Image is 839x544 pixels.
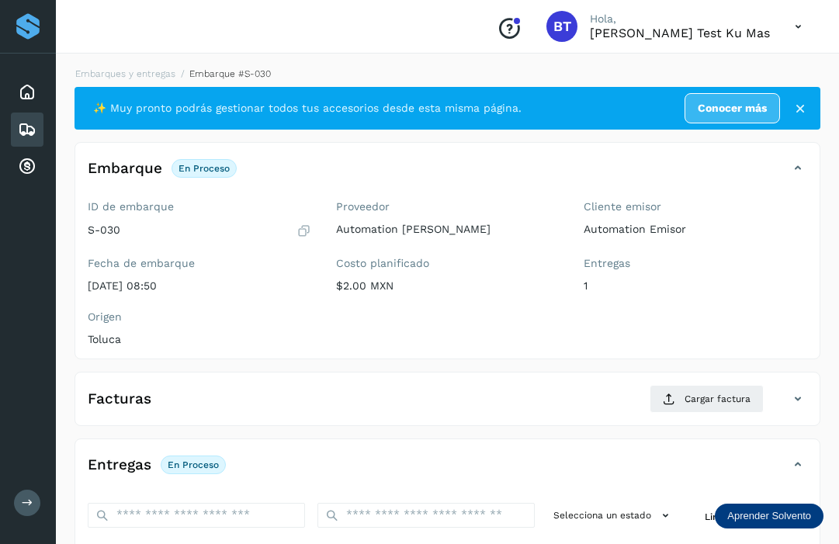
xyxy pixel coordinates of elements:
[336,200,560,213] label: Proveedor
[336,257,560,270] label: Costo planificado
[705,510,769,524] span: Limpiar filtros
[584,279,807,293] p: 1
[336,279,560,293] p: $2.00 MXN
[75,452,820,490] div: EntregasEn proceso
[88,200,311,213] label: ID de embarque
[88,390,151,408] h4: Facturas
[75,68,175,79] a: Embarques y entregas
[650,385,764,413] button: Cargar factura
[685,392,751,406] span: Cargar factura
[590,26,770,40] p: Betty Test Ku Mas
[11,113,43,147] div: Embarques
[727,510,811,522] p: Aprender Solvento
[547,503,680,528] button: Selecciona un estado
[88,333,311,346] p: Toluca
[75,155,820,194] div: EmbarqueEn proceso
[88,160,162,178] h4: Embarque
[93,100,522,116] span: ✨ Muy pronto podrás gestionar todos tus accesorios desde esta misma página.
[584,200,807,213] label: Cliente emisor
[88,279,311,293] p: [DATE] 08:50
[590,12,770,26] p: Hola,
[336,223,560,236] p: Automation [PERSON_NAME]
[692,503,807,532] button: Limpiar filtros
[179,163,230,174] p: En proceso
[11,75,43,109] div: Inicio
[75,67,820,81] nav: breadcrumb
[715,504,823,528] div: Aprender Solvento
[88,223,120,237] p: S-030
[88,456,151,474] h4: Entregas
[685,93,780,123] a: Conocer más
[75,385,820,425] div: FacturasCargar factura
[168,459,219,470] p: En proceso
[584,257,807,270] label: Entregas
[584,223,807,236] p: Automation Emisor
[88,257,311,270] label: Fecha de embarque
[11,150,43,184] div: Cuentas por cobrar
[189,68,271,79] span: Embarque #S-030
[88,310,311,324] label: Origen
